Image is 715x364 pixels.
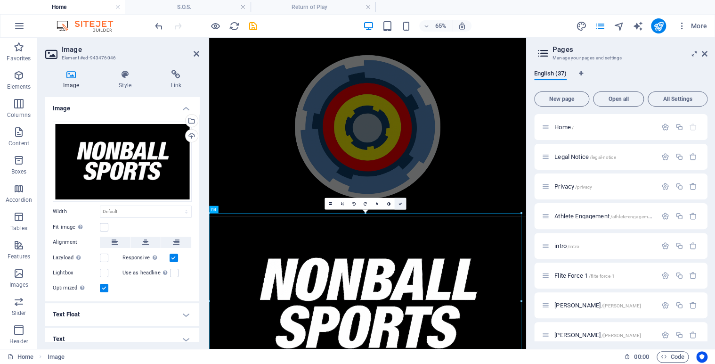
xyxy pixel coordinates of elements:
[594,20,606,32] button: pages
[12,309,26,317] p: Slider
[7,111,31,119] p: Columns
[10,224,27,232] p: Tables
[652,96,703,102] span: All Settings
[589,273,615,279] span: /flite-force-1
[9,281,29,289] p: Images
[696,351,707,363] button: Usercentrics
[394,198,406,210] a: Confirm ( Ctrl ⏎ )
[576,20,587,32] button: design
[359,198,371,210] a: Rotate right 90°
[371,198,383,210] a: Blur
[552,302,657,308] div: [PERSON_NAME]/[PERSON_NAME]
[62,54,180,62] h3: Element #ed-943476046
[247,20,259,32] button: save
[653,21,664,32] i: Publish
[154,21,164,32] i: Undo: Change image (Ctrl+Z)
[122,252,170,264] label: Responsive
[597,96,640,102] span: Open all
[325,198,336,210] a: Select files from the file manager, stock photos, or upload file(s)
[534,91,589,107] button: New page
[419,20,453,32] button: 65%
[613,21,624,32] i: Navigator
[552,243,657,249] div: intro/intro
[675,153,683,161] div: Duplicate
[554,124,574,131] span: Click to open page
[348,198,359,210] a: Rotate left 90°
[228,20,240,32] button: reload
[552,332,657,338] div: [PERSON_NAME]/[PERSON_NAME]
[572,125,574,130] span: /
[7,55,31,62] p: Favorites
[53,209,100,214] label: Width
[661,301,669,309] div: Settings
[610,214,655,219] span: /athlete-engagement
[576,21,586,32] i: Design (Ctrl+Alt+Y)
[661,272,669,280] div: Settings
[534,68,567,81] span: English (37)
[661,351,684,363] span: Code
[6,196,32,204] p: Accordion
[554,242,579,249] span: Click to open page
[101,70,153,90] h4: Style
[48,351,65,363] nav: breadcrumb
[552,124,657,130] div: Home/
[624,351,649,363] h6: Session time
[552,154,657,160] div: Legal Notice/legal-notice
[153,70,199,90] h4: Link
[8,351,33,363] a: Click to cancel selection. Double-click to open Pages
[594,21,605,32] i: Pages (Ctrl+Alt+S)
[48,351,65,363] span: Click to select. Double-click to edit
[9,338,28,345] p: Header
[601,303,641,308] span: /[PERSON_NAME]
[689,212,697,220] div: Remove
[153,20,164,32] button: undo
[53,122,192,202] div: nonball_sports_blk_wht_26-liO7fDXvtUVvYeVjxJ5m8g.png
[7,83,31,91] p: Elements
[641,353,642,360] span: :
[433,20,448,32] h6: 65%
[54,20,125,32] img: Editor Logo
[382,198,394,210] a: Greyscale
[336,198,348,210] a: Crop mode
[657,351,689,363] button: Code
[689,153,697,161] div: Remove
[632,20,643,32] button: text_generator
[552,213,657,219] div: Athlete Engagement/athlete-engagement
[8,140,29,147] p: Content
[675,212,683,220] div: Duplicate
[53,267,100,279] label: Lightbox
[661,331,669,339] div: Settings
[45,97,199,114] h4: Image
[458,22,466,30] i: On resize automatically adjust zoom level to fit chosen device.
[648,91,707,107] button: All Settings
[568,244,579,249] span: /intro
[675,301,683,309] div: Duplicate
[675,242,683,250] div: Duplicate
[251,2,376,12] h4: Return of Play
[689,242,697,250] div: Remove
[53,282,100,294] label: Optimized
[45,328,199,350] h4: Text
[8,253,30,260] p: Features
[125,2,251,12] h4: S.O.S.
[689,272,697,280] div: Remove
[538,96,585,102] span: New page
[651,18,666,33] button: publish
[552,273,657,279] div: Flite Force 1/flite-force-1
[62,45,199,54] h2: Image
[53,252,100,264] label: Lazyload
[677,21,707,31] span: More
[675,182,683,190] div: Duplicate
[590,155,616,160] span: /legal-notice
[552,45,707,54] h2: Pages
[552,183,657,190] div: Privacy/privacy
[210,20,221,32] button: Click here to leave preview mode and continue editing
[575,184,592,190] span: /privacy
[554,153,616,160] span: Legal Notice
[552,54,689,62] h3: Manage your pages and settings
[554,272,615,279] span: Click to open page
[534,70,707,88] div: Language Tabs
[45,303,199,326] h4: Text Float
[45,70,101,90] h4: Image
[554,183,592,190] span: Click to open page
